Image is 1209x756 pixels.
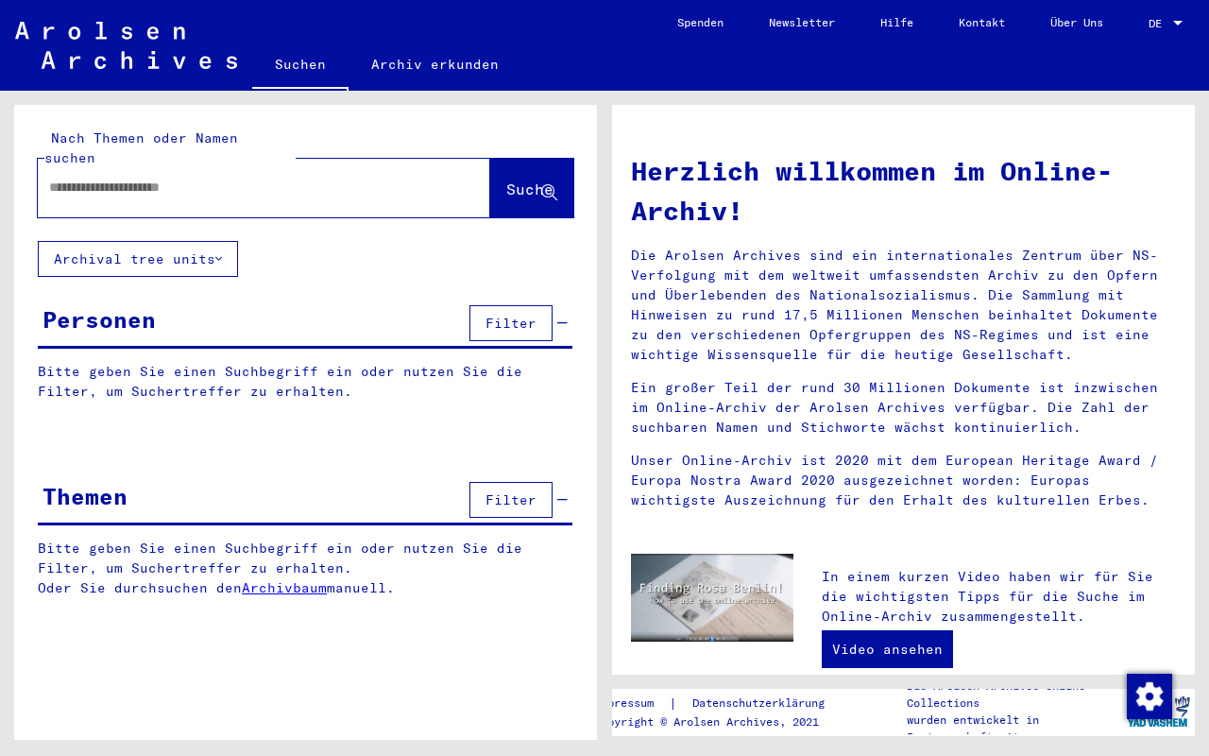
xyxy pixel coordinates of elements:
[631,151,1176,231] h1: Herzlich willkommen im Online-Archiv!
[1123,688,1194,735] img: yv_logo.png
[43,479,128,513] div: Themen
[252,42,349,91] a: Suchen
[907,712,1122,746] p: wurden entwickelt in Partnerschaft mit
[631,554,793,643] img: video.jpg
[38,539,573,598] p: Bitte geben Sie einen Suchbegriff ein oder nutzen Sie die Filter, um Suchertreffer zu erhalten. O...
[1149,17,1169,30] span: DE
[1127,674,1172,719] img: Zustimmung ändern
[15,22,237,69] img: Arolsen_neg.svg
[631,378,1176,438] p: Ein großer Teil der rund 30 Millionen Dokumente ist inzwischen im Online-Archiv der Arolsen Archi...
[594,694,669,713] a: Impressum
[43,302,156,336] div: Personen
[242,579,327,596] a: Archivbaum
[631,246,1176,365] p: Die Arolsen Archives sind ein internationales Zentrum über NS-Verfolgung mit dem weltweit umfasse...
[631,451,1176,510] p: Unser Online-Archiv ist 2020 mit dem European Heritage Award / Europa Nostra Award 2020 ausgezeic...
[907,678,1122,712] p: Die Arolsen Archives Online-Collections
[594,713,847,730] p: Copyright © Arolsen Archives, 2021
[822,567,1176,627] p: In einem kurzen Video haben wir für Sie die wichtigsten Tipps für die Suche im Online-Archiv zusa...
[485,315,536,332] span: Filter
[485,491,536,508] span: Filter
[506,180,553,198] span: Suche
[38,241,238,277] button: Archival tree units
[594,694,847,713] div: |
[44,129,238,166] mat-label: Nach Themen oder Namen suchen
[38,362,572,402] p: Bitte geben Sie einen Suchbegriff ein oder nutzen Sie die Filter, um Suchertreffer zu erhalten.
[349,42,521,87] a: Archiv erkunden
[677,694,847,713] a: Datenschutzerklärung
[490,159,573,217] button: Suche
[469,482,553,518] button: Filter
[469,305,553,341] button: Filter
[822,630,953,668] a: Video ansehen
